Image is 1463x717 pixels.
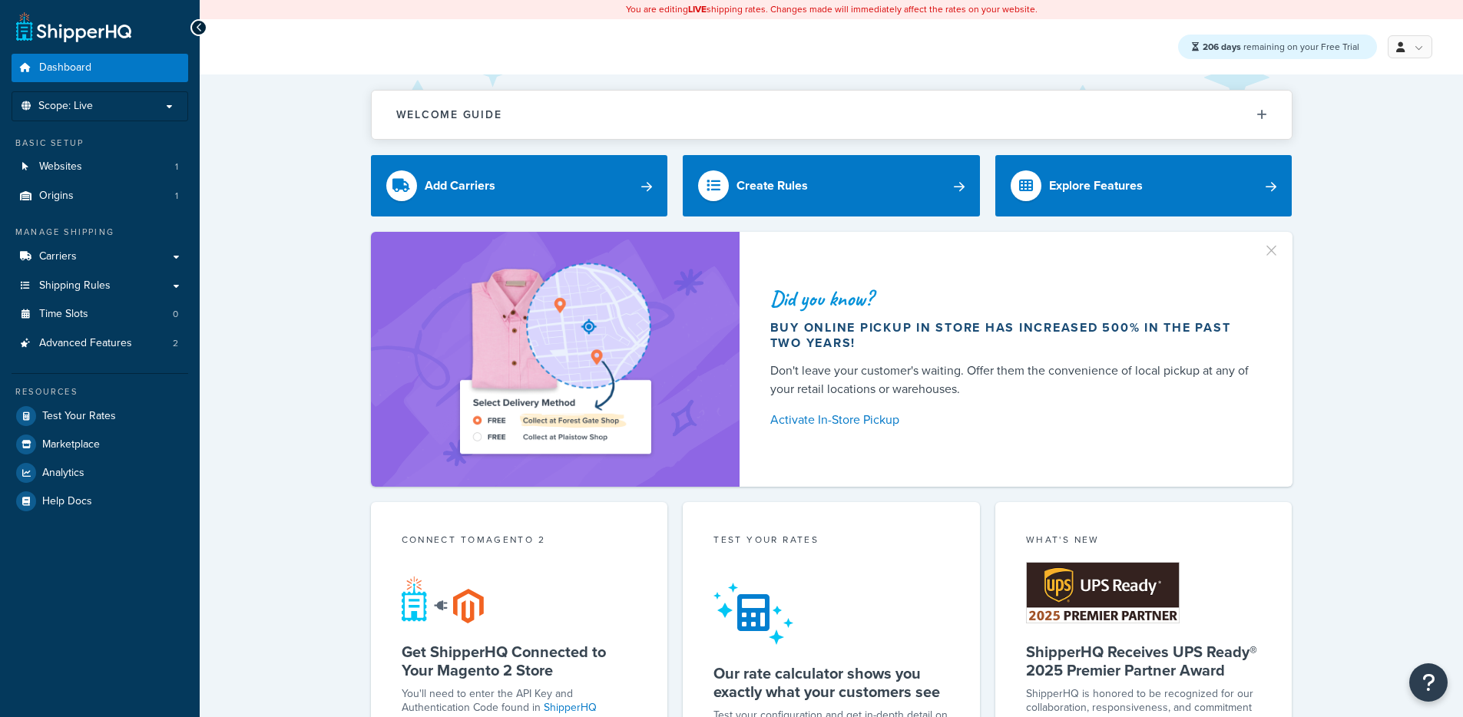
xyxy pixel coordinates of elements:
h5: Get ShipperHQ Connected to Your Magento 2 Store [402,643,637,679]
li: Websites [12,153,188,181]
a: Add Carriers [371,155,668,216]
a: Websites1 [12,153,188,181]
span: Marketplace [42,438,100,451]
div: Basic Setup [12,137,188,150]
span: 1 [175,160,178,173]
b: LIVE [688,2,707,16]
a: Carriers [12,243,188,271]
strong: 206 days [1203,40,1241,54]
a: Marketplace [12,431,188,458]
div: Buy online pickup in store has increased 500% in the past two years! [770,320,1256,351]
span: 1 [175,190,178,203]
span: Advanced Features [39,337,132,350]
span: Websites [39,160,82,173]
a: Origins1 [12,182,188,210]
div: Manage Shipping [12,226,188,239]
span: 2 [173,337,178,350]
div: Did you know? [770,288,1256,309]
img: ad-shirt-map-b0359fc47e01cab431d101c4b569394f6a03f54285957d908178d52f29eb9668.png [416,255,694,464]
a: Advanced Features2 [12,329,188,358]
div: Don't leave your customer's waiting. Offer them the convenience of local pickup at any of your re... [770,362,1256,398]
span: Dashboard [39,61,91,74]
a: Shipping Rules [12,272,188,300]
h2: Welcome Guide [396,109,502,121]
span: Analytics [42,467,84,480]
span: Time Slots [39,308,88,321]
div: Explore Features [1049,175,1143,197]
a: Time Slots0 [12,300,188,329]
div: Connect to Magento 2 [402,533,637,550]
a: Explore Features [995,155,1293,216]
span: Shipping Rules [39,279,111,292]
span: 0 [173,308,178,321]
a: Help Docs [12,487,188,515]
li: Time Slots [12,300,188,329]
span: Help Docs [42,495,92,508]
span: Scope: Live [38,100,93,113]
div: Test your rates [713,533,949,550]
h5: ShipperHQ Receives UPS Ready® 2025 Premier Partner Award [1026,643,1262,679]
h5: Our rate calculator shows you exactly what your customers see [713,664,949,701]
a: Analytics [12,459,188,487]
a: Dashboard [12,54,188,82]
div: Create Rules [736,175,808,197]
div: Resources [12,385,188,398]
span: remaining on your Free Trial [1203,40,1359,54]
div: Add Carriers [425,175,495,197]
li: Advanced Features [12,329,188,358]
a: Create Rules [683,155,980,216]
button: Welcome Guide [372,91,1292,139]
button: Open Resource Center [1409,663,1448,702]
img: connect-shq-magento-24cdf84b.svg [402,576,484,623]
a: Activate In-Store Pickup [770,409,1256,431]
a: Test Your Rates [12,402,188,430]
div: What's New [1026,533,1262,550]
li: Origins [12,182,188,210]
span: Carriers [39,250,77,263]
span: Test Your Rates [42,410,116,423]
span: Origins [39,190,74,203]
